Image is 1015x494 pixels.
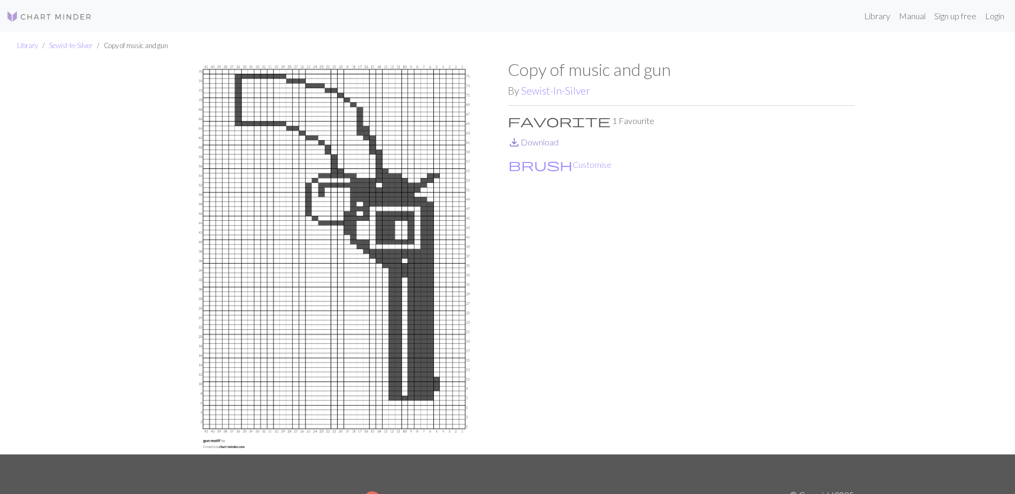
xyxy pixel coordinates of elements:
[6,10,92,23] img: Logo
[508,158,612,172] button: CustomiseCustomise
[161,59,508,454] img: gun motif
[49,41,93,50] a: Sewist-In-Silver
[521,84,590,97] a: Sewist-In-Silver
[508,113,610,128] span: favorite
[508,135,521,150] span: save_alt
[860,5,895,27] a: Library
[17,41,38,50] a: Library
[508,114,854,127] p: 1 Favourite
[508,158,573,171] i: Customise
[93,41,168,51] li: Copy of music and gun
[508,114,610,127] i: Favourite
[508,136,521,149] i: Download
[930,5,981,27] a: Sign up free
[895,5,930,27] a: Manual
[508,84,854,97] h2: By
[508,59,854,80] h1: Copy of music and gun
[981,5,1009,27] a: Login
[508,157,573,172] span: brush
[508,137,559,147] a: DownloadDownload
